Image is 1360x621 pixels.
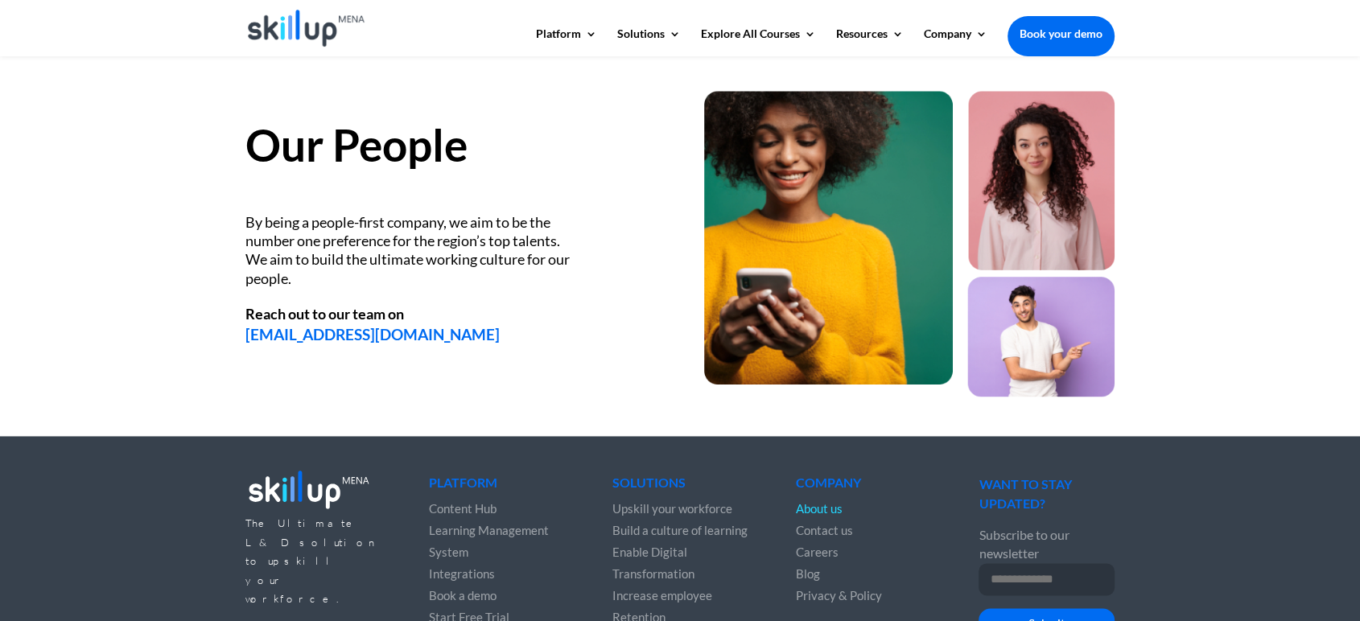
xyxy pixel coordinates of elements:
a: Platform [536,28,597,56]
h4: Platform [429,476,564,497]
a: Build a culture of learning [612,523,748,537]
img: Skillup Mena [248,10,365,47]
a: Contact us [796,523,853,537]
iframe: Chat Widget [1280,544,1360,621]
a: Explore All Courses [701,28,816,56]
a: Blog [796,566,820,581]
h4: Company [796,476,931,497]
p: Subscribe to our newsletter [979,525,1114,563]
a: Resources [836,28,904,56]
a: Careers [796,545,839,559]
h2: Our People [245,123,656,175]
a: Book your demo [1008,16,1115,51]
a: Book a demo [429,588,497,602]
span: The Ultimate L&D solution to upskill your workforce. [245,516,378,605]
a: Upskill your workforce [612,501,732,516]
h4: Solutions [612,476,748,497]
a: About us [796,501,843,516]
div: By being a people-first company, we aim to be the number one preference for the region’s top tale... [245,213,575,289]
a: Learning Management System [429,523,549,559]
img: our people - Skillup [704,91,1115,397]
a: Privacy & Policy [796,588,882,602]
a: Enable Digital Transformation [612,545,694,581]
img: footer_logo [245,465,373,512]
a: Integrations [429,566,495,581]
a: Content Hub [429,501,497,516]
a: [EMAIL_ADDRESS][DOMAIN_NAME] [245,325,500,343]
span: WANT TO STAY UPDATED? [979,476,1071,510]
a: Company [924,28,987,56]
strong: Reach out to our team on [245,305,404,323]
a: Solutions [617,28,681,56]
